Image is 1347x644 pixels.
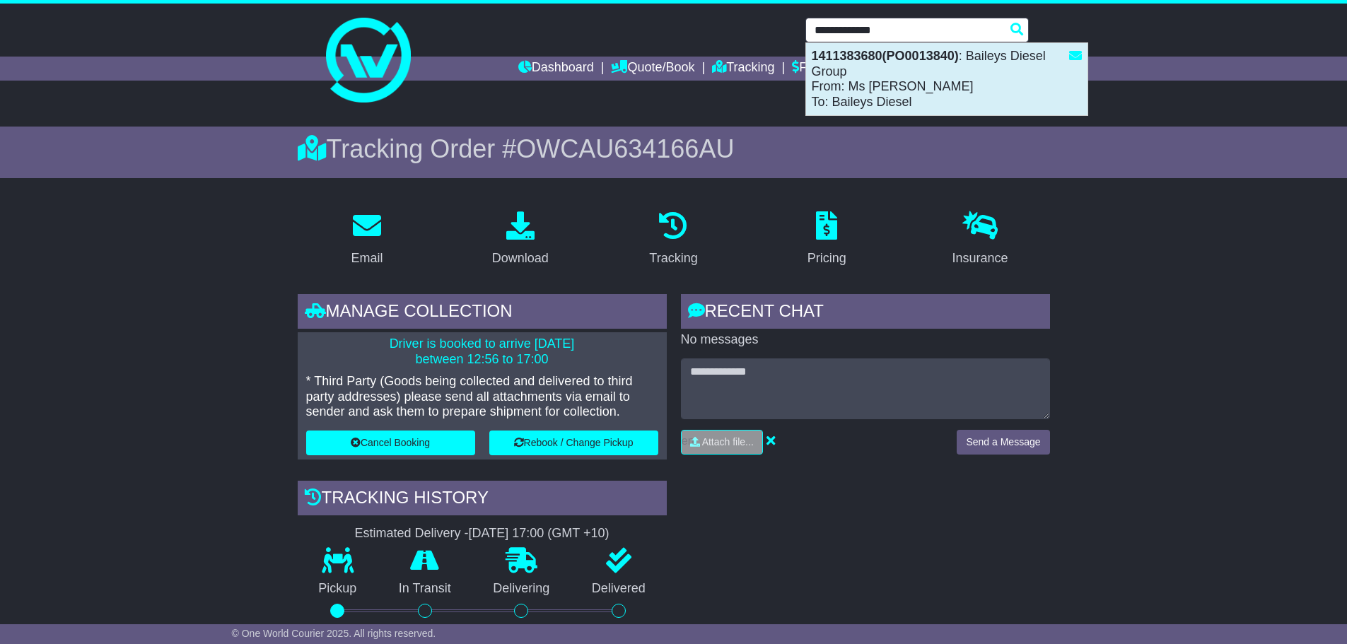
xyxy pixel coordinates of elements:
p: In Transit [378,581,472,597]
a: Financials [792,57,856,81]
p: * Third Party (Goods being collected and delivered to third party addresses) please send all atta... [306,374,658,420]
a: Insurance [943,206,1017,273]
div: Insurance [952,249,1008,268]
div: Estimated Delivery - [298,526,667,541]
a: Email [342,206,392,273]
div: Tracking [649,249,697,268]
div: RECENT CHAT [681,294,1050,332]
a: Quote/Book [611,57,694,81]
button: Cancel Booking [306,431,475,455]
div: Email [351,249,383,268]
strong: 1411383680(PO0013840) [812,49,959,63]
a: Download [483,206,558,273]
a: Tracking [712,57,774,81]
div: Tracking history [298,481,667,519]
div: Download [492,249,549,268]
p: Pickup [298,581,378,597]
button: Rebook / Change Pickup [489,431,658,455]
span: © One World Courier 2025. All rights reserved. [232,628,436,639]
a: Dashboard [518,57,594,81]
a: Tracking [640,206,706,273]
a: Pricing [798,206,856,273]
div: [DATE] 17:00 (GMT +10) [469,526,610,541]
div: Tracking Order # [298,134,1050,164]
div: Manage collection [298,294,667,332]
div: Pricing [807,249,846,268]
p: No messages [681,332,1050,348]
p: Delivering [472,581,571,597]
div: : Baileys Diesel Group From: Ms [PERSON_NAME] To: Baileys Diesel [806,43,1087,115]
button: Send a Message [957,430,1049,455]
p: Delivered [571,581,667,597]
span: OWCAU634166AU [516,134,734,163]
p: Driver is booked to arrive [DATE] between 12:56 to 17:00 [306,336,658,367]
